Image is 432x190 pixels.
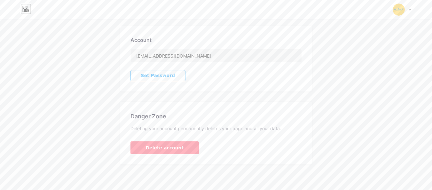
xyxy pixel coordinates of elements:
[130,36,302,44] div: Account
[141,73,175,78] span: Set Password
[393,4,405,16] img: Mr. Electric Austin
[146,145,184,151] span: Delete account
[130,112,302,121] div: Danger Zone
[131,49,302,62] input: Email
[130,70,186,81] button: Set Password
[130,126,302,131] div: Deleting your account permanently deletes your page and all your data.
[130,141,199,154] button: Delete account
